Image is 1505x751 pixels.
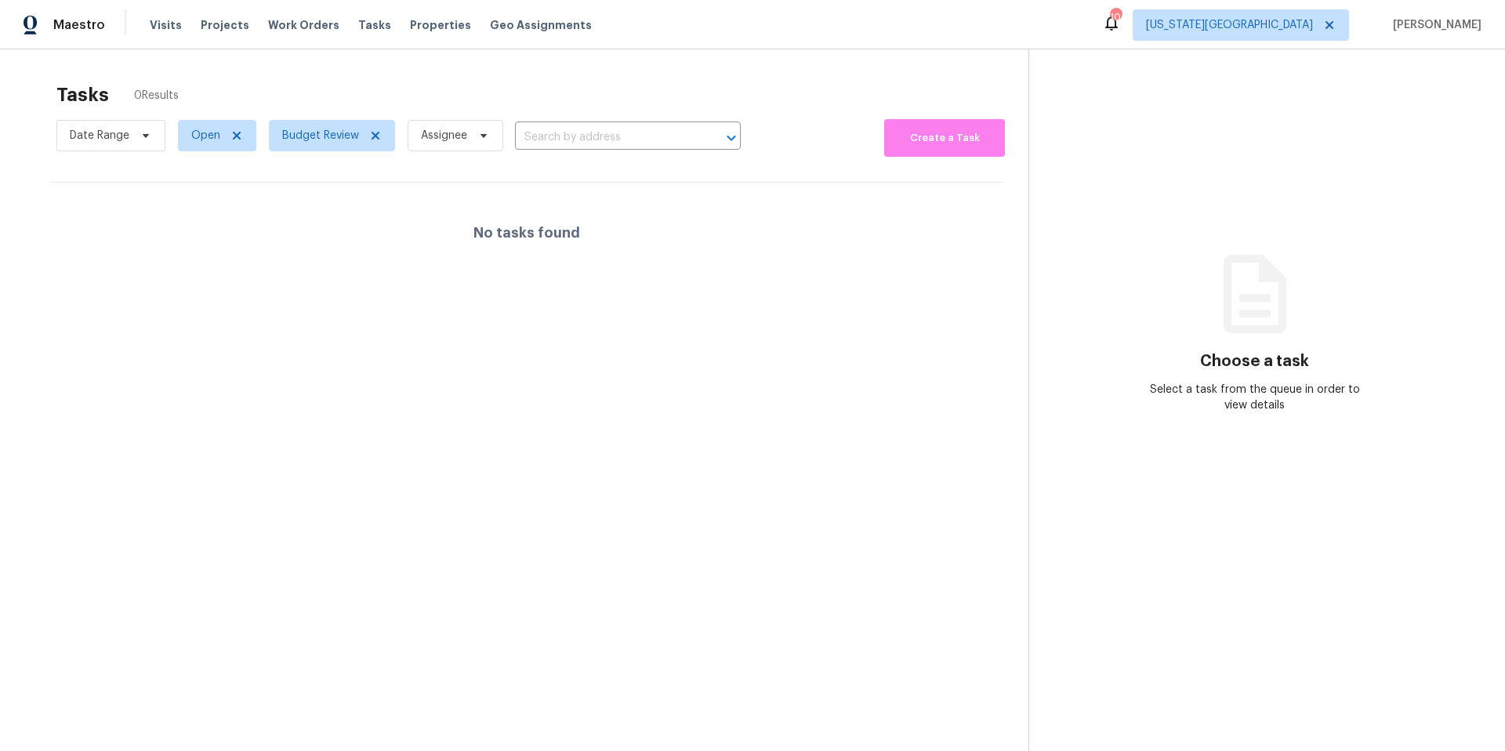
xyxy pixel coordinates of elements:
span: Budget Review [282,128,359,143]
span: Projects [201,17,249,33]
span: [PERSON_NAME] [1387,17,1481,33]
span: Assignee [421,128,467,143]
button: Open [720,127,742,149]
h2: Tasks [56,87,109,103]
span: Open [191,128,220,143]
input: Search by address [515,125,697,150]
span: Geo Assignments [490,17,592,33]
span: Properties [410,17,471,33]
div: 10 [1110,9,1121,25]
span: Maestro [53,17,105,33]
span: [US_STATE][GEOGRAPHIC_DATA] [1146,17,1313,33]
h3: Choose a task [1200,354,1309,369]
span: Visits [150,17,182,33]
span: Work Orders [268,17,339,33]
button: Create a Task [884,119,1005,157]
span: Tasks [358,20,391,31]
span: Create a Task [892,129,997,147]
h4: No tasks found [473,225,580,241]
span: 0 Results [134,88,179,103]
span: Date Range [70,128,129,143]
div: Select a task from the queue in order to view details [1142,382,1368,413]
